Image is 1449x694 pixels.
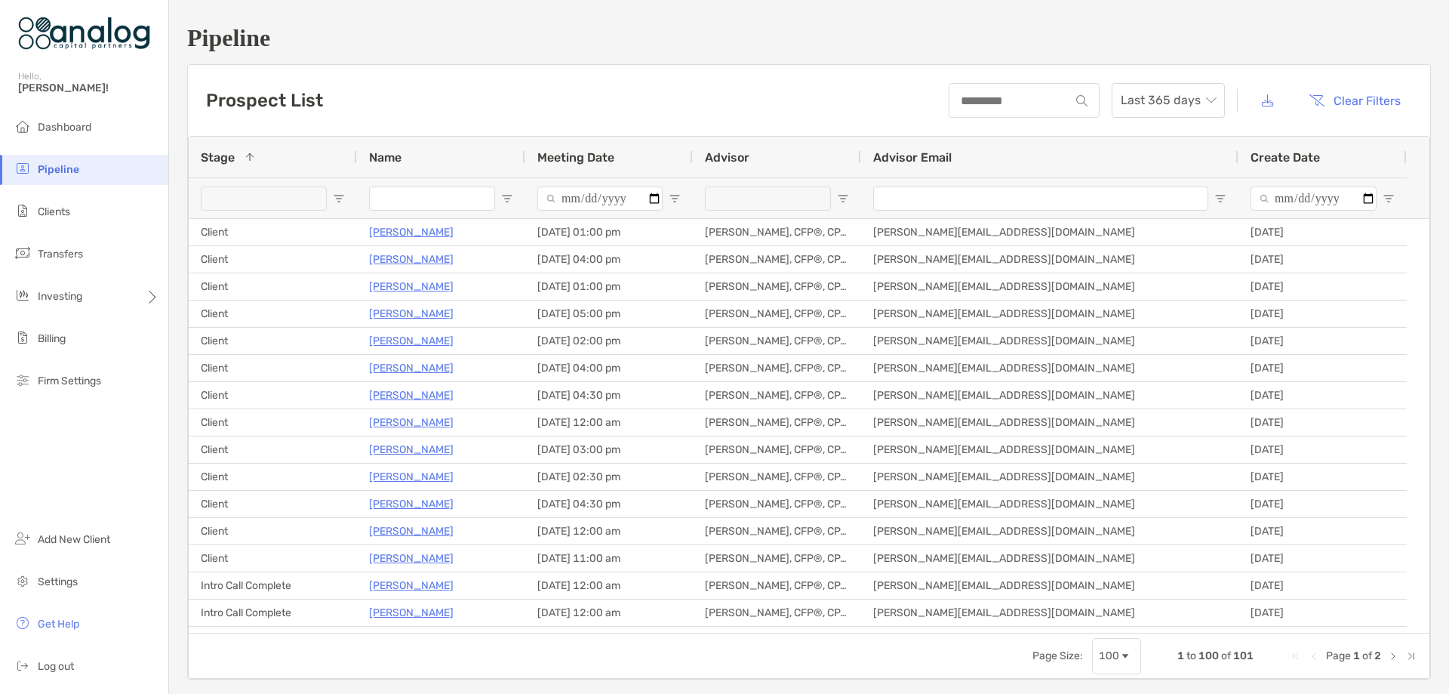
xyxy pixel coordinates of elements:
[369,332,454,350] p: [PERSON_NAME]
[1099,649,1119,662] div: 100
[369,386,454,405] a: [PERSON_NAME]
[693,301,861,327] div: [PERSON_NAME], CFP®, CPA/PFS, CDFA
[669,193,681,205] button: Open Filter Menu
[705,150,749,165] span: Advisor
[38,618,79,631] span: Get Help
[525,382,693,409] div: [DATE] 04:30 pm
[14,572,32,590] img: settings icon
[1238,627,1407,653] div: [DATE]
[189,572,357,599] div: Intro Call Complete
[837,193,849,205] button: Open Filter Menu
[693,382,861,409] div: [PERSON_NAME], CFP®, CPA/PFS, CDFA
[369,223,454,242] p: [PERSON_NAME]
[18,82,159,94] span: [PERSON_NAME]!
[1238,572,1407,599] div: [DATE]
[861,627,1238,653] div: [PERSON_NAME][EMAIL_ADDRESS][DOMAIN_NAME]
[38,332,66,345] span: Billing
[189,409,357,436] div: Client
[693,328,861,354] div: [PERSON_NAME], CFP®, CPA/PFS, CDFA
[1238,600,1407,626] div: [DATE]
[189,436,357,463] div: Client
[1214,193,1226,205] button: Open Filter Menu
[861,355,1238,381] div: [PERSON_NAME][EMAIL_ADDRESS][DOMAIN_NAME]
[1238,355,1407,381] div: [DATE]
[861,572,1238,599] div: [PERSON_NAME][EMAIL_ADDRESS][DOMAIN_NAME]
[1308,650,1320,662] div: Previous Page
[525,518,693,544] div: [DATE] 12:00 am
[38,375,101,387] span: Firm Settings
[873,187,1208,211] input: Advisor Email Filter Input
[1238,273,1407,300] div: [DATE]
[1238,491,1407,517] div: [DATE]
[861,246,1238,273] div: [PERSON_NAME][EMAIL_ADDRESS][DOMAIN_NAME]
[1238,464,1407,490] div: [DATE]
[369,631,454,649] p: [PERSON_NAME]
[1121,84,1216,117] span: Last 365 days
[1177,649,1184,662] span: 1
[693,219,861,245] div: [PERSON_NAME], CFP®, CPA/PFS, CDFA
[861,545,1238,572] div: [PERSON_NAME][EMAIL_ADDRESS][DOMAIN_NAME]
[861,382,1238,409] div: [PERSON_NAME][EMAIL_ADDRESS][DOMAIN_NAME]
[333,193,345,205] button: Open Filter Menu
[38,121,91,134] span: Dashboard
[14,202,32,220] img: clients icon
[369,413,454,432] a: [PERSON_NAME]
[369,250,454,269] a: [PERSON_NAME]
[369,495,454,514] a: [PERSON_NAME]
[189,246,357,273] div: Client
[189,600,357,626] div: Intro Call Complete
[38,660,74,673] span: Log out
[525,246,693,273] div: [DATE] 04:00 pm
[861,436,1238,463] div: [PERSON_NAME][EMAIL_ADDRESS][DOMAIN_NAME]
[189,518,357,544] div: Client
[369,467,454,486] p: [PERSON_NAME]
[525,436,693,463] div: [DATE] 03:00 pm
[525,545,693,572] div: [DATE] 11:00 am
[1362,649,1372,662] span: of
[14,286,32,304] img: investing icon
[1297,84,1412,117] button: Clear Filters
[38,575,78,588] span: Settings
[1251,150,1320,165] span: Create Date
[189,328,357,354] div: Client
[861,600,1238,626] div: [PERSON_NAME][EMAIL_ADDRESS][DOMAIN_NAME]
[1387,650,1399,662] div: Next Page
[1405,650,1417,662] div: Last Page
[369,603,454,622] p: [PERSON_NAME]
[537,187,663,211] input: Meeting Date Filter Input
[525,409,693,436] div: [DATE] 12:00 am
[861,301,1238,327] div: [PERSON_NAME][EMAIL_ADDRESS][DOMAIN_NAME]
[38,533,110,546] span: Add New Client
[189,355,357,381] div: Client
[1198,649,1219,662] span: 100
[14,244,32,262] img: transfers icon
[1326,649,1351,662] span: Page
[369,277,454,296] a: [PERSON_NAME]
[1238,219,1407,245] div: [DATE]
[1238,382,1407,409] div: [DATE]
[861,219,1238,245] div: [PERSON_NAME][EMAIL_ADDRESS][DOMAIN_NAME]
[369,522,454,541] a: [PERSON_NAME]
[693,464,861,490] div: [PERSON_NAME], CFP®, CPA/PFS, CDFA
[537,150,614,165] span: Meeting Date
[693,491,861,517] div: [PERSON_NAME], CFP®, CPA/PFS, CDFA
[369,304,454,323] p: [PERSON_NAME]
[1251,187,1377,211] input: Create Date Filter Input
[14,328,32,347] img: billing icon
[525,572,693,599] div: [DATE] 12:00 am
[1238,328,1407,354] div: [DATE]
[525,600,693,626] div: [DATE] 12:00 am
[38,290,82,303] span: Investing
[38,163,79,176] span: Pipeline
[1238,518,1407,544] div: [DATE]
[861,328,1238,354] div: [PERSON_NAME][EMAIL_ADDRESS][DOMAIN_NAME]
[1221,649,1231,662] span: of
[14,529,32,547] img: add_new_client icon
[14,656,32,674] img: logout icon
[369,576,454,595] a: [PERSON_NAME]
[873,150,952,165] span: Advisor Email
